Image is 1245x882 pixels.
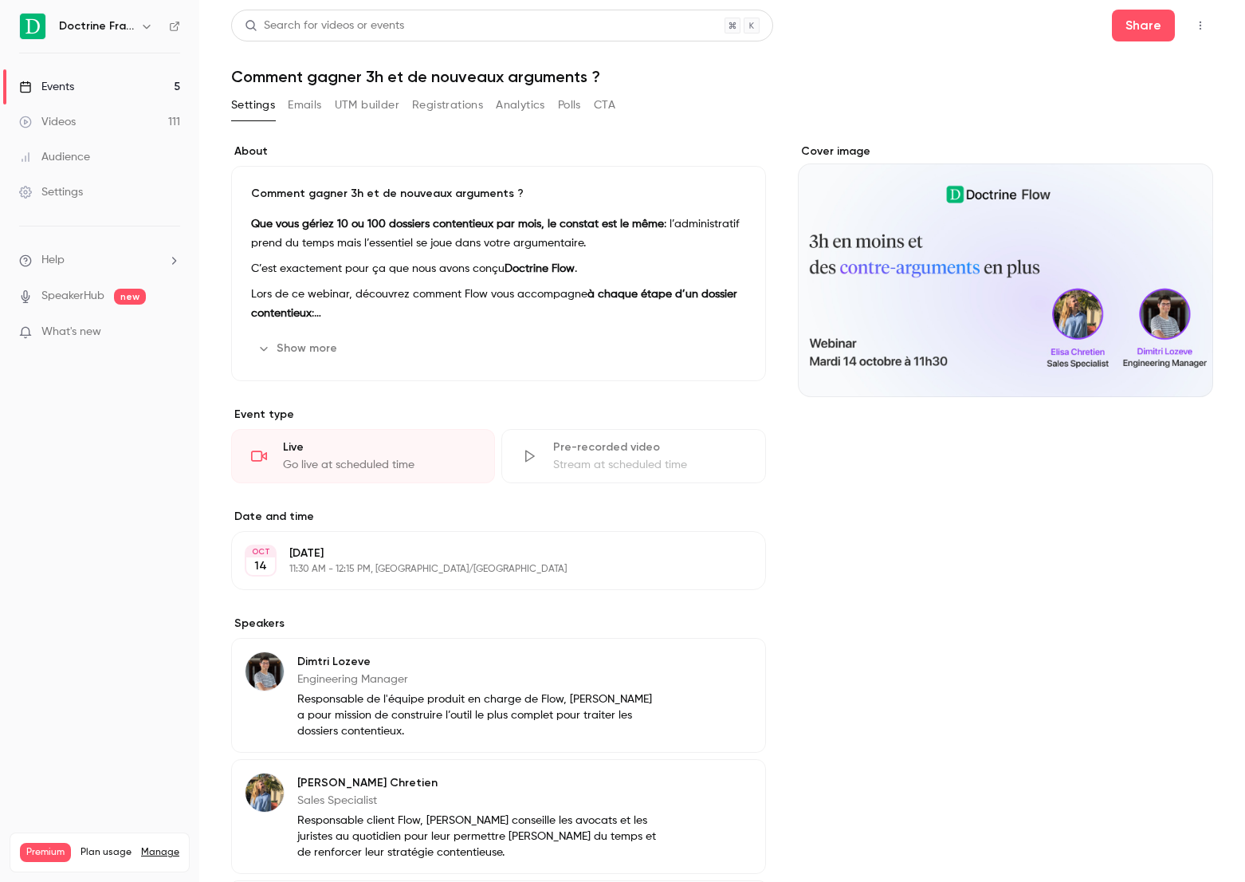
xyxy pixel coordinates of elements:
[297,671,662,687] p: Engineering Manager
[231,638,766,753] div: Dimtri LozeveDimtri LozeveEngineering ManagerResponsable de l'équipe produit en charge de Flow, [...
[289,563,681,576] p: 11:30 AM - 12:15 PM, [GEOGRAPHIC_DATA]/[GEOGRAPHIC_DATA]
[245,652,284,691] img: Dimtri Lozeve
[114,289,146,305] span: new
[505,263,575,274] strong: Doctrine Flow
[41,324,101,341] span: What's new
[19,114,76,130] div: Videos
[501,429,765,483] div: Pre-recorded videoStream at scheduled time
[283,439,475,455] div: Live
[251,336,347,361] button: Show more
[245,18,404,34] div: Search for videos or events
[553,457,745,473] div: Stream at scheduled time
[161,325,180,340] iframe: Noticeable Trigger
[19,252,180,269] li: help-dropdown-opener
[20,843,71,862] span: Premium
[412,93,483,118] button: Registrations
[41,252,65,269] span: Help
[246,546,275,557] div: OCT
[558,93,581,118] button: Polls
[41,288,104,305] a: SpeakerHub
[59,18,134,34] h6: Doctrine France
[297,813,662,860] p: Responsable client Flow, [PERSON_NAME] conseille les avocats et les juristes au quotidien pour le...
[245,774,284,812] img: Elisa Chretien
[141,846,179,859] a: Manage
[231,759,766,874] div: Elisa Chretien[PERSON_NAME] ChretienSales SpecialistResponsable client Flow, [PERSON_NAME] consei...
[251,186,746,202] p: Comment gagner 3h et de nouveaux arguments ?
[81,846,132,859] span: Plan usage
[231,144,766,159] label: About
[496,93,545,118] button: Analytics
[297,691,662,739] p: Responsable de l'équipe produit en charge de Flow, [PERSON_NAME] a pour mission de construire l’o...
[297,775,662,791] p: [PERSON_NAME] Chretien
[798,144,1214,159] label: Cover image
[553,439,745,455] div: Pre-recorded video
[231,93,275,118] button: Settings
[251,259,746,278] p: C’est exactement pour ça que nous avons conçu .
[251,219,664,230] strong: Que vous gériez 10 ou 100 dossiers contentieux par mois, le constat est le même
[20,14,45,39] img: Doctrine France
[231,616,766,632] label: Speakers
[251,215,746,253] p: : l’administratif prend du temps mais l’essentiel se joue dans votre argumentaire.
[231,429,495,483] div: LiveGo live at scheduled time
[1112,10,1175,41] button: Share
[297,793,662,809] p: Sales Specialist
[231,67,1213,86] h1: Comment gagner 3h et de nouveaux arguments ?
[19,79,74,95] div: Events
[297,654,662,670] p: Dimtri Lozeve
[251,285,746,323] p: Lors de ce webinar, découvrez comment Flow vous accompagne :
[335,93,399,118] button: UTM builder
[289,545,681,561] p: [DATE]
[288,93,321,118] button: Emails
[231,407,766,423] p: Event type
[19,149,90,165] div: Audience
[254,558,267,574] p: 14
[283,457,475,473] div: Go live at scheduled time
[231,509,766,525] label: Date and time
[798,144,1214,397] section: Cover image
[19,184,83,200] div: Settings
[594,93,615,118] button: CTA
